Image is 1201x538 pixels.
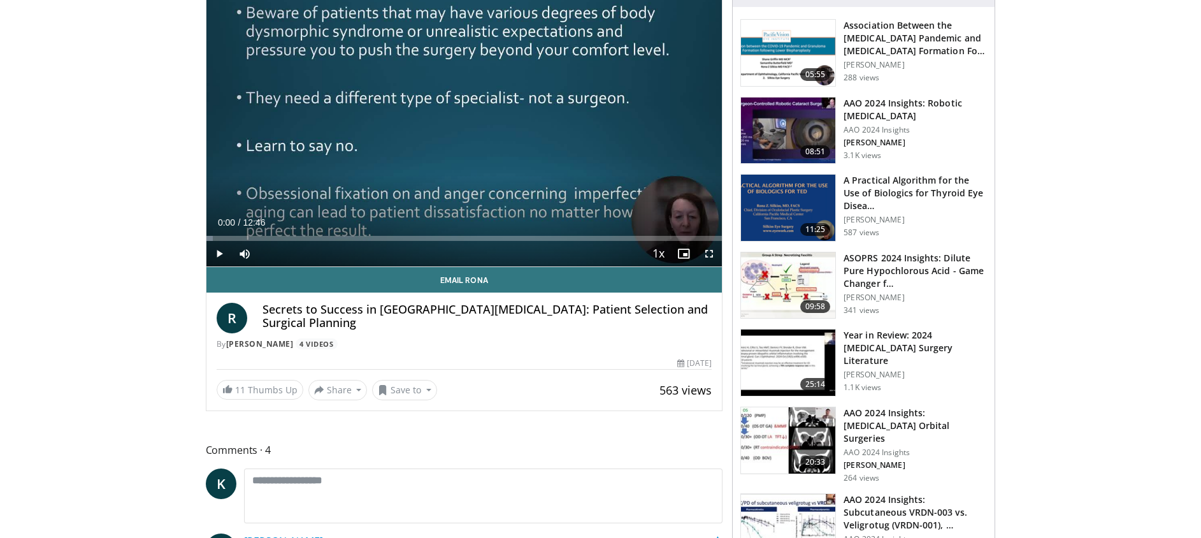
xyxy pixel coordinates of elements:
a: [PERSON_NAME] [226,338,294,349]
a: R [217,303,247,333]
a: 20:33 AAO 2024 Insights: [MEDICAL_DATA] Orbital Surgeries AAO 2024 Insights [PERSON_NAME] 264 views [740,407,987,483]
h3: ASOPRS 2024 Insights: Dilute Pure Hypochlorous Acid - Game Changer f… [844,252,987,290]
span: 05:55 [800,68,831,81]
button: Enable picture-in-picture mode [671,241,696,266]
span: 20:33 [800,456,831,469]
h3: Association Between the [MEDICAL_DATA] Pandemic and [MEDICAL_DATA] Formation Fo… [844,19,987,57]
p: [PERSON_NAME] [844,60,987,70]
h3: Year in Review: 2024 [MEDICAL_DATA] Surgery Literature [844,329,987,367]
img: b856c157-f3c4-4531-a364-4fb03ca83abe.150x105_q85_crop-smart_upscale.jpg [741,252,835,319]
button: Mute [232,241,257,266]
button: Play [206,241,232,266]
p: 341 views [844,305,879,316]
a: 11 Thumbs Up [217,380,303,400]
a: 05:55 Association Between the [MEDICAL_DATA] Pandemic and [MEDICAL_DATA] Formation Fo… [PERSON_NA... [740,19,987,87]
h3: AAO 2024 Insights: Robotic [MEDICAL_DATA] [844,97,987,122]
span: 08:51 [800,145,831,158]
span: 09:58 [800,300,831,313]
span: 563 views [659,382,712,398]
p: 3.1K views [844,150,881,161]
button: Share [308,380,368,400]
span: Comments 4 [206,442,723,458]
p: 288 views [844,73,879,83]
span: 0:00 [218,217,235,228]
p: 264 views [844,473,879,483]
img: 38aab838-c4eb-4fdd-9cbe-48723c204a3e.150x105_q85_crop-smart_upscale.jpg [741,330,835,396]
a: 4 Videos [296,338,338,349]
img: a2f2ff0b-29d7-4233-8ea1-7a069e295e2f.150x105_q85_crop-smart_upscale.jpg [741,407,835,474]
span: 11 [235,384,245,396]
button: Playback Rate [645,241,671,266]
h3: A Practical Algorithm for the Use of Biologics for Thyroid Eye Disea… [844,174,987,212]
p: [PERSON_NAME] [844,138,987,148]
p: 1.1K views [844,382,881,393]
button: Fullscreen [696,241,722,266]
a: Email Rona [206,267,723,293]
img: 9210ee52-1994-4897-be50-8d645210b51c.png.150x105_q85_crop-smart_upscale.png [741,20,835,86]
p: [PERSON_NAME] [844,460,987,470]
span: / [238,217,241,228]
p: [PERSON_NAME] [844,293,987,303]
div: [DATE] [677,358,712,369]
a: 11:25 A Practical Algorithm for the Use of Biologics for Thyroid Eye Disea… [PERSON_NAME] 587 views [740,174,987,242]
img: cd83b468-0b6c-42f8-908a-a5f2e47d25d3.png.150x105_q85_crop-smart_upscale.png [741,175,835,241]
div: Progress Bar [206,236,723,241]
span: 12:46 [243,217,265,228]
h4: Secrets to Success in [GEOGRAPHIC_DATA][MEDICAL_DATA]: Patient Selection and Surgical Planning [262,303,712,330]
a: 25:14 Year in Review: 2024 [MEDICAL_DATA] Surgery Literature [PERSON_NAME] 1.1K views [740,329,987,396]
p: AAO 2024 Insights [844,447,987,458]
a: 08:51 AAO 2024 Insights: Robotic [MEDICAL_DATA] AAO 2024 Insights [PERSON_NAME] 3.1K views [740,97,987,164]
p: 587 views [844,228,879,238]
span: 25:14 [800,378,831,391]
a: 09:58 ASOPRS 2024 Insights: Dilute Pure Hypochlorous Acid - Game Changer f… [PERSON_NAME] 341 views [740,252,987,319]
h3: AAO 2024 Insights: [MEDICAL_DATA] Orbital Surgeries [844,407,987,445]
span: 11:25 [800,223,831,236]
div: By [217,338,712,350]
p: AAO 2024 Insights [844,125,987,135]
p: [PERSON_NAME] [844,370,987,380]
a: K [206,469,236,499]
h3: AAO 2024 Insights: Subcutaneous VRDN-003 vs. Veligrotug (VRDN-001), … [844,493,987,532]
img: 0eb43b02-c65f-40ca-8e95-25eef35c1cc3.150x105_q85_crop-smart_upscale.jpg [741,98,835,164]
p: [PERSON_NAME] [844,215,987,225]
button: Save to [372,380,437,400]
